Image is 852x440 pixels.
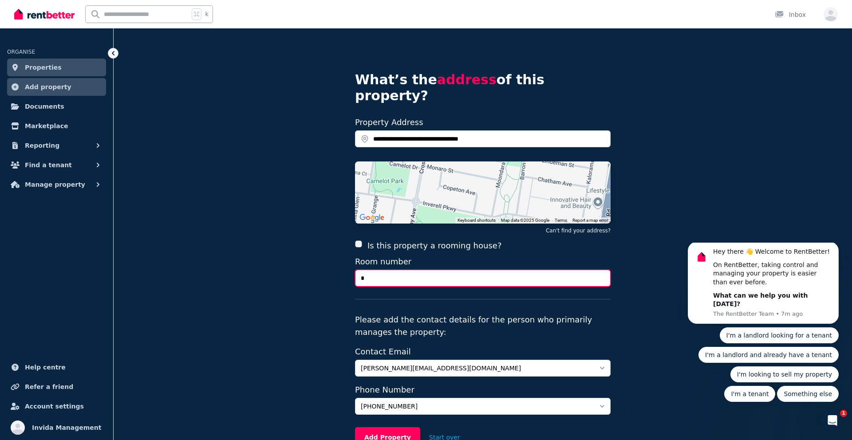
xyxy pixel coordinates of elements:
[14,8,75,21] img: RentBetter
[7,49,35,55] span: ORGANISE
[25,62,62,73] span: Properties
[25,362,66,373] span: Help centre
[840,410,847,417] span: 1
[7,358,106,376] a: Help centre
[25,82,71,92] span: Add property
[7,59,106,76] a: Properties
[7,137,106,154] button: Reporting
[355,72,611,104] h4: What’s the of this property?
[39,49,133,65] b: What can we help you with [DATE]?
[7,98,106,115] a: Documents
[355,118,423,127] label: Property Address
[357,212,387,224] img: Google
[25,160,72,170] span: Find a tenant
[355,314,611,338] p: Please add the contact details for the person who primarily manages the property:
[32,422,102,433] span: Invida Management
[24,104,164,120] button: Quick reply: I'm a landlord and already have a tenant
[205,11,208,18] span: k
[39,67,158,75] p: Message from The RentBetter Team, sent 7m ago
[555,218,567,223] a: Terms (opens in new tab)
[50,143,101,159] button: Quick reply: I'm a tenant
[13,85,164,159] div: Quick reply options
[7,378,106,396] a: Refer a friend
[25,179,85,190] span: Manage property
[355,398,611,415] button: [PHONE_NUMBER]
[45,85,165,101] button: Quick reply: I'm a landlord looking for a tenant
[56,124,164,140] button: Quick reply: I'm looking to sell my property
[501,218,549,223] span: Map data ©2025 Google
[25,381,73,392] span: Refer a friend
[355,346,611,358] label: Contact Email
[25,101,64,112] span: Documents
[775,10,806,19] div: Inbox
[355,360,611,377] button: [PERSON_NAME][EMAIL_ADDRESS][DOMAIN_NAME]
[39,5,158,14] div: Hey there 👋 Welcome to RentBetter!
[7,78,106,96] a: Add property
[355,384,611,396] label: Phone Number
[25,401,84,412] span: Account settings
[361,402,592,411] span: [PHONE_NUMBER]
[361,364,592,373] span: [PERSON_NAME][EMAIL_ADDRESS][DOMAIN_NAME]
[546,227,611,234] button: Can't find your address?
[25,140,59,151] span: Reporting
[355,255,411,268] label: Room number
[39,5,158,66] div: Message content
[7,117,106,135] a: Marketplace
[20,7,34,21] img: Profile image for The RentBetter Team
[7,397,106,415] a: Account settings
[7,176,106,193] button: Manage property
[572,218,608,223] a: Report a map error
[367,240,501,252] label: Is this property a rooming house?
[674,243,852,407] iframe: Intercom notifications message
[357,212,387,224] a: Open this area in Google Maps (opens a new window)
[437,72,497,87] span: address
[103,143,164,159] button: Quick reply: Something else
[822,410,843,431] iframe: Intercom live chat
[39,18,158,44] div: On RentBetter, taking control and managing your property is easier than ever before.
[25,121,68,131] span: Marketplace
[458,217,496,224] button: Keyboard shortcuts
[7,156,106,174] button: Find a tenant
